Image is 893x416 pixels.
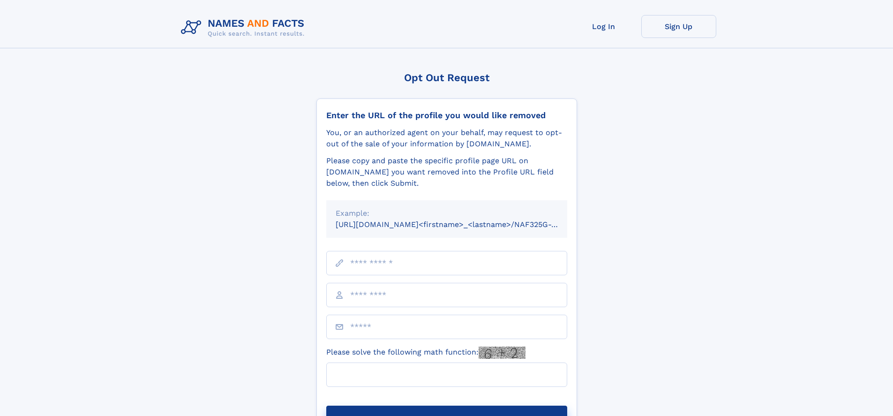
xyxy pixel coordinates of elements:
[566,15,641,38] a: Log In
[326,127,567,150] div: You, or an authorized agent on your behalf, may request to opt-out of the sale of your informatio...
[316,72,577,83] div: Opt Out Request
[177,15,312,40] img: Logo Names and Facts
[641,15,716,38] a: Sign Up
[326,155,567,189] div: Please copy and paste the specific profile page URL on [DOMAIN_NAME] you want removed into the Pr...
[326,110,567,121] div: Enter the URL of the profile you would like removed
[336,208,558,219] div: Example:
[336,220,585,229] small: [URL][DOMAIN_NAME]<firstname>_<lastname>/NAF325G-xxxxxxxx
[326,347,525,359] label: Please solve the following math function:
